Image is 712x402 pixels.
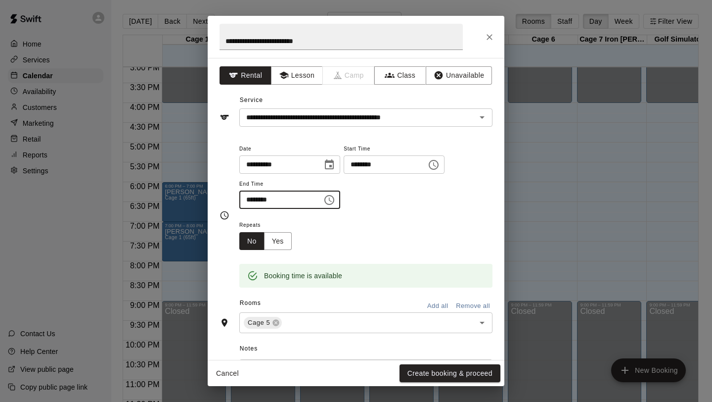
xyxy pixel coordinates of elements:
span: Cage 5 [244,318,274,328]
div: Booking time is available [264,267,342,285]
button: Open [475,110,489,124]
button: Choose time, selected time is 6:00 PM [424,155,444,175]
div: outlined button group [239,232,292,251]
button: Choose date, selected date is Aug 20, 2025 [319,155,339,175]
button: Class [374,66,426,85]
span: Service [240,97,263,103]
button: Create booking & proceed [400,364,500,383]
span: End Time [239,178,340,191]
button: Choose time, selected time is 7:00 PM [319,190,339,210]
span: Start Time [344,143,445,156]
button: No [239,232,265,251]
button: Unavailable [426,66,492,85]
span: Date [239,143,340,156]
svg: Rooms [220,318,229,328]
svg: Timing [220,210,229,220]
button: Cancel [212,364,243,383]
span: Notes [240,341,492,357]
button: Remove all [453,299,492,314]
span: Rooms [240,300,261,306]
button: Open [475,316,489,330]
button: Lesson [271,66,323,85]
button: Close [481,28,498,46]
svg: Service [220,112,229,122]
span: Camps can only be created in the Services page [323,66,375,85]
button: Yes [264,232,292,251]
span: Repeats [239,219,300,232]
div: Cage 5 [244,317,282,329]
button: Rental [220,66,271,85]
button: Add all [422,299,453,314]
